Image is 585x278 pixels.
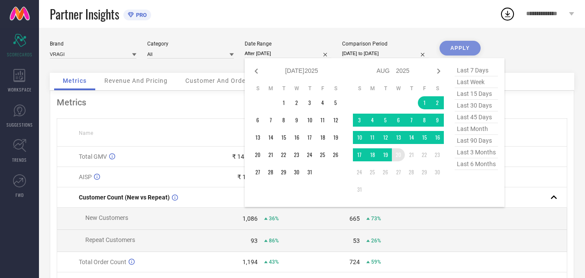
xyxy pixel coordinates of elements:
[290,166,303,179] td: Wed Jul 30 2025
[455,158,498,170] span: last 6 months
[79,173,92,180] span: AISP
[245,49,331,58] input: Select date range
[431,166,444,179] td: Sat Aug 30 2025
[353,85,366,92] th: Sunday
[392,85,405,92] th: Wednesday
[405,166,418,179] td: Thu Aug 28 2025
[349,215,360,222] div: 665
[264,148,277,161] td: Mon Jul 21 2025
[50,41,136,47] div: Brand
[8,86,32,93] span: WORKSPACE
[185,77,252,84] span: Customer And Orders
[264,166,277,179] td: Mon Jul 28 2025
[290,148,303,161] td: Wed Jul 23 2025
[455,123,498,135] span: last month
[392,166,405,179] td: Wed Aug 27 2025
[290,131,303,144] td: Wed Jul 16 2025
[264,85,277,92] th: Monday
[379,166,392,179] td: Tue Aug 26 2025
[431,148,444,161] td: Sat Aug 23 2025
[303,85,316,92] th: Thursday
[79,258,126,265] span: Total Order Count
[303,114,316,127] td: Thu Jul 10 2025
[405,85,418,92] th: Thursday
[392,148,405,161] td: Wed Aug 20 2025
[455,100,498,111] span: last 30 days
[303,148,316,161] td: Thu Jul 24 2025
[290,85,303,92] th: Wednesday
[134,12,147,18] span: PRO
[63,77,87,84] span: Metrics
[379,85,392,92] th: Tuesday
[79,153,107,160] span: Total GMV
[269,216,279,222] span: 36%
[85,236,135,243] span: Repeat Customers
[418,131,431,144] td: Fri Aug 15 2025
[455,135,498,147] span: last 90 days
[455,88,498,100] span: last 15 days
[316,96,329,109] td: Fri Jul 04 2025
[329,148,342,161] td: Sat Jul 26 2025
[232,153,258,160] div: ₹ 14.38 L
[277,166,290,179] td: Tue Jul 29 2025
[245,41,331,47] div: Date Range
[366,114,379,127] td: Mon Aug 04 2025
[147,41,234,47] div: Category
[251,148,264,161] td: Sun Jul 20 2025
[379,131,392,144] td: Tue Aug 12 2025
[431,114,444,127] td: Sat Aug 09 2025
[251,237,258,244] div: 93
[290,96,303,109] td: Wed Jul 02 2025
[251,166,264,179] td: Sun Jul 27 2025
[316,85,329,92] th: Friday
[342,49,429,58] input: Select comparison period
[329,131,342,144] td: Sat Jul 19 2025
[50,5,119,23] span: Partner Insights
[237,173,258,180] div: ₹ 1,166
[433,66,444,76] div: Next month
[353,114,366,127] td: Sun Aug 03 2025
[405,114,418,127] td: Thu Aug 07 2025
[16,192,24,198] span: FWD
[418,85,431,92] th: Friday
[251,131,264,144] td: Sun Jul 13 2025
[500,6,515,22] div: Open download list
[392,131,405,144] td: Wed Aug 13 2025
[371,259,381,265] span: 59%
[329,85,342,92] th: Saturday
[57,97,567,108] div: Metrics
[79,130,93,136] span: Name
[242,258,258,265] div: 1,194
[353,131,366,144] td: Sun Aug 10 2025
[316,131,329,144] td: Fri Jul 18 2025
[418,148,431,161] td: Fri Aug 22 2025
[269,238,279,244] span: 86%
[349,258,360,265] div: 724
[242,215,258,222] div: 1,086
[277,96,290,109] td: Tue Jul 01 2025
[455,65,498,76] span: last 7 days
[353,237,360,244] div: 53
[12,157,27,163] span: TRENDS
[342,41,429,47] div: Comparison Period
[277,148,290,161] td: Tue Jul 22 2025
[392,114,405,127] td: Wed Aug 06 2025
[366,166,379,179] td: Mon Aug 25 2025
[329,96,342,109] td: Sat Jul 05 2025
[418,96,431,109] td: Fri Aug 01 2025
[251,85,264,92] th: Sunday
[379,114,392,127] td: Tue Aug 05 2025
[303,96,316,109] td: Thu Jul 03 2025
[366,131,379,144] td: Mon Aug 11 2025
[418,166,431,179] td: Fri Aug 29 2025
[85,214,128,221] span: New Customers
[455,76,498,88] span: last week
[7,51,32,58] span: SCORECARDS
[316,148,329,161] td: Fri Jul 25 2025
[371,216,381,222] span: 73%
[277,114,290,127] td: Tue Jul 08 2025
[303,131,316,144] td: Thu Jul 17 2025
[405,131,418,144] td: Thu Aug 14 2025
[455,147,498,158] span: last 3 months
[264,131,277,144] td: Mon Jul 14 2025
